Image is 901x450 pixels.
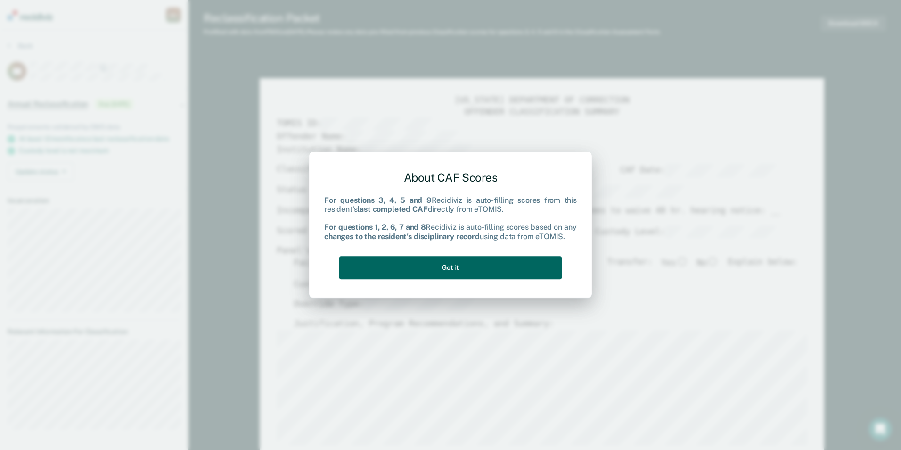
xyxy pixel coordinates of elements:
[324,232,480,241] b: changes to the resident's disciplinary record
[357,205,427,214] b: last completed CAF
[339,256,562,279] button: Got it
[324,223,426,232] b: For questions 1, 2, 6, 7 and 8
[324,196,432,205] b: For questions 3, 4, 5 and 9
[324,196,577,241] div: Recidiviz is auto-filling scores from this resident's directly from eTOMIS. Recidiviz is auto-fil...
[324,163,577,192] div: About CAF Scores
